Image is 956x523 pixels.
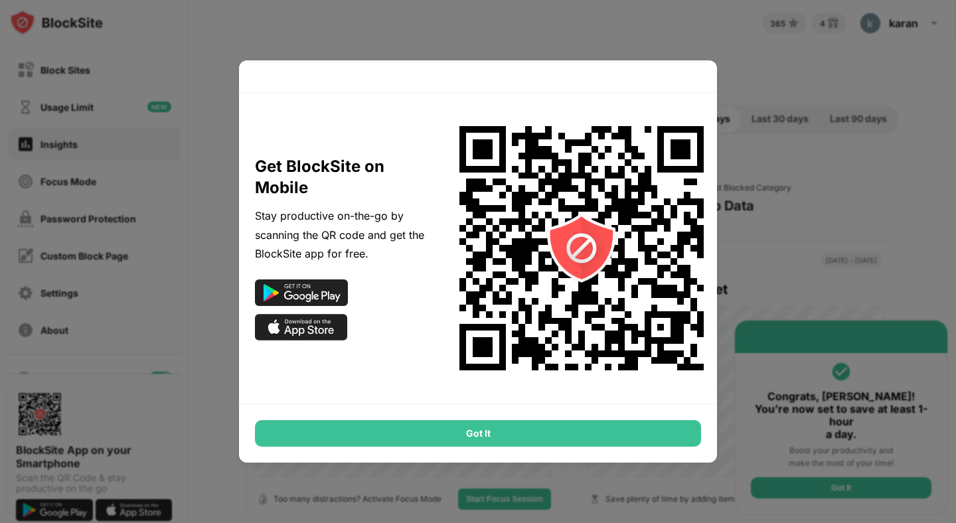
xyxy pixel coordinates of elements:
[255,314,348,340] img: app-store-black.svg
[255,279,348,306] img: google-play-black.svg
[255,206,430,263] div: Stay productive on-the-go by scanning the QR code and get the BlockSite app for free.
[442,109,721,388] img: onboard-omni-qr-code.svg
[255,156,430,198] div: Get BlockSite on Mobile
[255,420,701,447] div: Got It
